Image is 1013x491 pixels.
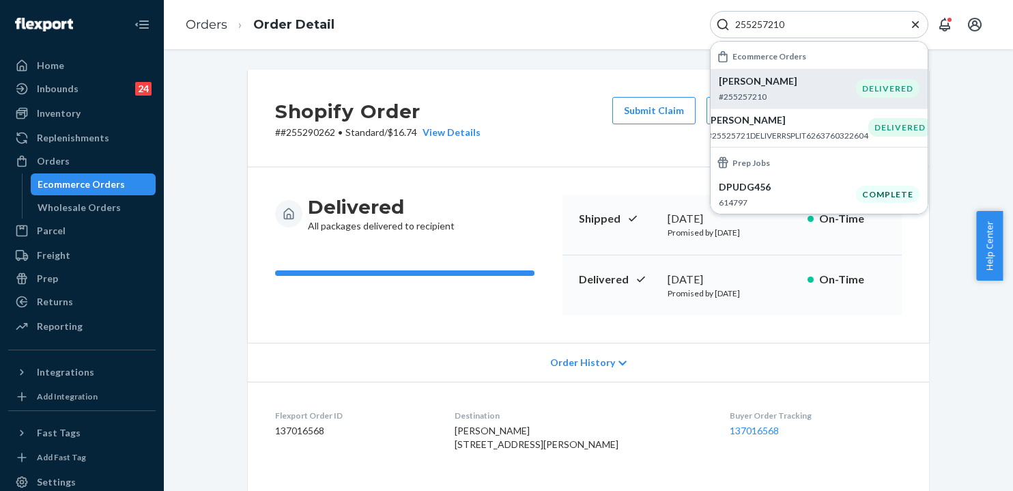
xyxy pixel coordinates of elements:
a: Inventory [8,102,156,124]
div: DELIVERED [856,79,919,98]
h3: Delivered [308,195,455,219]
a: Prep [8,268,156,290]
div: Orders [37,154,70,168]
a: Add Fast Tag [8,449,156,466]
button: Submit Claim [612,97,696,124]
div: Wholesale Orders [38,201,121,214]
a: Home [8,55,156,76]
div: Inbounds [37,82,79,96]
div: Replenishments [37,131,109,145]
p: #25525721DELIVERRSPLIT6263760322604 [707,130,868,141]
div: Home [37,59,64,72]
dt: Buyer Order Tracking [730,410,902,421]
div: Reporting [37,320,83,333]
span: Standard [345,126,384,138]
dd: 137016568 [275,424,433,438]
button: Open account menu [961,11,988,38]
div: Inventory [37,107,81,120]
svg: Search Icon [716,18,730,31]
div: [DATE] [668,272,797,287]
div: Add Integration [37,391,98,402]
button: Open notifications [931,11,958,38]
button: Integrations [8,361,156,383]
button: Fast Tags [8,422,156,444]
h2: Shopify Order [275,97,481,126]
div: Integrations [37,365,94,379]
div: Complete [856,186,919,203]
p: Delivered [579,272,657,287]
a: Order Detail [253,17,334,32]
p: # #255290262 / $16.74 [275,126,481,139]
a: Add Integration [8,389,156,405]
dt: Destination [455,410,709,421]
div: Prep [37,272,58,285]
a: Reporting [8,315,156,337]
p: Promised by [DATE] [668,287,797,299]
input: Search Input [730,18,898,31]
div: Add Fast Tag [37,451,86,463]
div: Returns [37,295,73,309]
a: Wholesale Orders [31,197,156,219]
div: Fast Tags [37,426,81,440]
div: Ecommerce Orders [38,178,125,191]
div: 24 [135,82,152,96]
h6: Prep Jobs [732,158,770,167]
ol: breadcrumbs [175,5,345,45]
span: • [338,126,343,138]
img: Flexport logo [15,18,73,31]
p: [PERSON_NAME] [707,113,868,127]
div: DELIVERED [868,118,932,137]
span: Order History [550,356,615,369]
dt: Flexport Order ID [275,410,433,421]
div: Parcel [37,224,66,238]
a: Parcel [8,220,156,242]
button: Create Return [707,97,795,124]
p: #255257210 [719,91,856,102]
div: All packages delivered to recipient [308,195,455,233]
a: Orders [186,17,227,32]
a: Inbounds24 [8,78,156,100]
a: Freight [8,244,156,266]
div: Freight [37,249,70,262]
p: On-Time [819,211,885,227]
button: Help Center [976,211,1003,281]
a: Orders [8,150,156,172]
p: DPUDG456 [719,180,856,194]
h6: Ecommerce Orders [732,52,806,61]
a: Returns [8,291,156,313]
button: Close Search [909,18,922,32]
p: Shipped [579,211,657,227]
div: Settings [37,475,76,489]
a: Ecommerce Orders [31,173,156,195]
a: 137016568 [730,425,779,436]
span: [PERSON_NAME] [STREET_ADDRESS][PERSON_NAME] [455,425,618,450]
a: Replenishments [8,127,156,149]
p: 614797 [719,197,856,208]
span: Support [27,10,76,22]
p: On-Time [819,272,885,287]
p: [PERSON_NAME] [719,74,856,88]
p: Promised by [DATE] [668,227,797,238]
button: View Details [417,126,481,139]
div: [DATE] [668,211,797,227]
button: Close Navigation [128,11,156,38]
